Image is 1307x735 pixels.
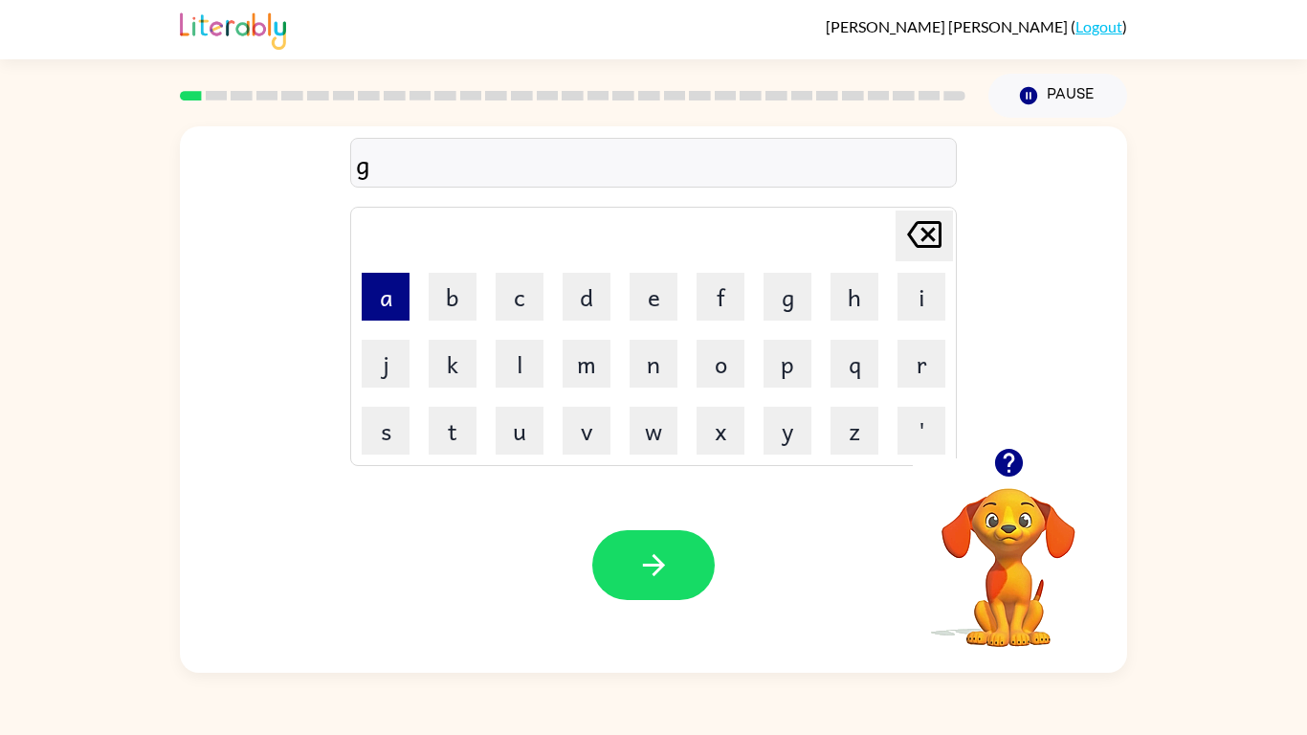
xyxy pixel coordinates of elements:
button: w [630,407,677,455]
button: b [429,273,476,321]
button: f [697,273,744,321]
button: z [831,407,878,455]
button: p [764,340,811,388]
span: [PERSON_NAME] [PERSON_NAME] [826,17,1071,35]
a: Logout [1075,17,1122,35]
button: i [897,273,945,321]
button: q [831,340,878,388]
button: u [496,407,543,455]
button: d [563,273,610,321]
video: Your browser must support playing .mp4 files to use Literably. Please try using another browser. [913,458,1104,650]
div: ( ) [826,17,1127,35]
button: e [630,273,677,321]
button: l [496,340,543,388]
button: m [563,340,610,388]
button: t [429,407,476,455]
button: r [897,340,945,388]
button: g [764,273,811,321]
button: y [764,407,811,455]
button: s [362,407,410,455]
button: k [429,340,476,388]
button: v [563,407,610,455]
button: x [697,407,744,455]
button: a [362,273,410,321]
button: o [697,340,744,388]
div: g [356,144,951,184]
button: n [630,340,677,388]
button: ' [897,407,945,455]
button: Pause [988,74,1127,118]
img: Literably [180,8,286,50]
button: c [496,273,543,321]
button: h [831,273,878,321]
button: j [362,340,410,388]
